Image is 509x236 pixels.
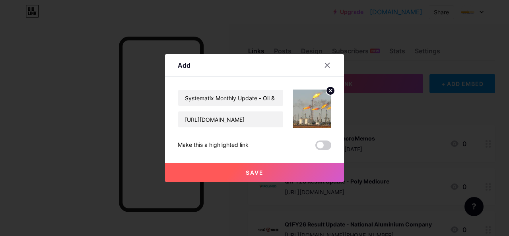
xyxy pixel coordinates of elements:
[165,163,344,182] button: Save
[178,90,283,106] input: Title
[293,90,331,128] img: link_thumbnail
[178,140,249,150] div: Make this a highlighted link
[246,169,264,176] span: Save
[178,60,190,70] div: Add
[178,111,283,127] input: URL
